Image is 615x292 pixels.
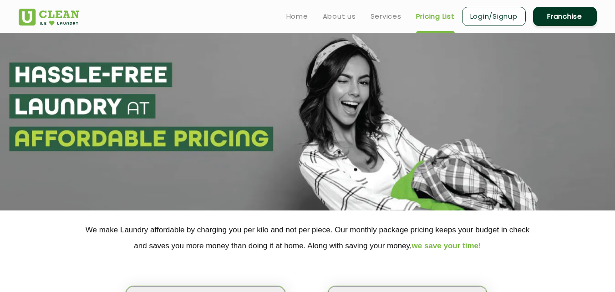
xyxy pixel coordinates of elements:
span: we save your time! [412,241,481,250]
a: Pricing List [416,11,455,22]
a: Franchise [533,7,597,26]
a: Services [371,11,402,22]
p: We make Laundry affordable by charging you per kilo and not per piece. Our monthly package pricin... [19,222,597,254]
a: About us [323,11,356,22]
img: UClean Laundry and Dry Cleaning [19,9,79,26]
a: Login/Signup [462,7,526,26]
a: Home [286,11,308,22]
